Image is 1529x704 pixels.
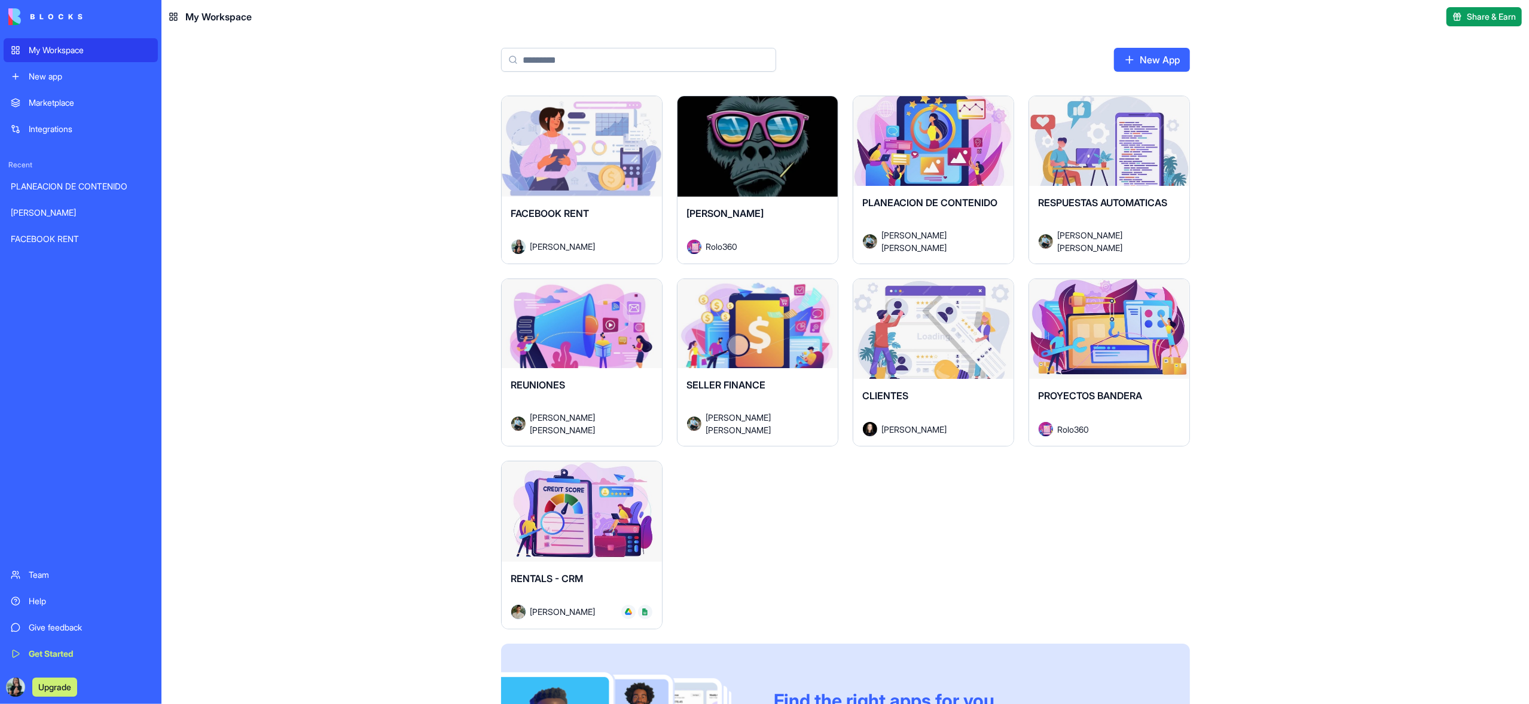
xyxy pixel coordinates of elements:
[511,379,566,391] span: REUNIONES
[625,608,632,616] img: drive_kozyt7.svg
[511,240,526,254] img: Avatar
[32,681,77,693] a: Upgrade
[501,461,663,629] a: RENTALS - CRMAvatar[PERSON_NAME]
[1039,390,1143,402] span: PROYECTOS BANDERA
[863,197,998,209] span: PLANEACION DE CONTENIDO
[4,227,158,251] a: FACEBOOK RENT
[29,97,151,109] div: Marketplace
[1058,229,1170,254] span: [PERSON_NAME] [PERSON_NAME]
[4,616,158,639] a: Give feedback
[530,240,596,253] span: [PERSON_NAME]
[706,240,738,253] span: Rolo360
[4,201,158,225] a: [PERSON_NAME]
[677,96,838,264] a: [PERSON_NAME]AvatarRolo360
[1039,422,1053,436] img: Avatar
[1467,11,1516,23] span: Share & Earn
[32,678,77,697] button: Upgrade
[185,10,252,24] span: My Workspace
[863,390,909,402] span: CLIENTES
[29,622,151,633] div: Give feedback
[4,65,158,88] a: New app
[29,123,151,135] div: Integrations
[530,411,643,436] span: [PERSON_NAME] [PERSON_NAME]
[853,278,1014,447] a: CLIENTESAvatar[PERSON_NAME]
[882,229,994,254] span: [PERSON_NAME] [PERSON_NAME]
[687,240,701,254] img: Avatar
[501,278,663,447] a: REUNIONESAvatar[PERSON_NAME] [PERSON_NAME]
[29,595,151,607] div: Help
[501,96,663,264] a: FACEBOOK RENTAvatar[PERSON_NAME]
[6,678,25,697] img: PHOTO-2025-09-15-15-09-07_ggaris.jpg
[4,91,158,115] a: Marketplace
[687,417,701,431] img: Avatar
[853,96,1014,264] a: PLANEACION DE CONTENIDOAvatar[PERSON_NAME] [PERSON_NAME]
[1039,197,1168,209] span: RESPUESTAS AUTOMATICAS
[4,38,158,62] a: My Workspace
[29,648,151,660] div: Get Started
[4,160,158,170] span: Recent
[11,180,151,192] div: PLANEACION DE CONTENIDO
[642,608,649,616] img: Google_Sheets_logo__2014-2020_dyqxdz.svg
[4,642,158,666] a: Get Started
[511,573,584,584] span: RENTALS - CRM
[4,117,158,141] a: Integrations
[29,44,151,56] div: My Workspace
[511,605,526,619] img: Avatar
[863,234,877,249] img: Avatar
[11,233,151,245] div: FACEBOOK RENT
[1029,278,1190,447] a: PROYECTOS BANDERAAvatarRolo360
[530,605,596,618] span: [PERSON_NAME]
[677,278,838,447] a: SELLER FINANCEAvatar[PERSON_NAME] [PERSON_NAME]
[1039,234,1053,249] img: Avatar
[511,207,590,219] span: FACEBOOK RENT
[882,423,947,436] span: [PERSON_NAME]
[1446,7,1522,26] button: Share & Earn
[687,207,764,219] span: [PERSON_NAME]
[1029,96,1190,264] a: RESPUESTAS AUTOMATICASAvatar[PERSON_NAME] [PERSON_NAME]
[863,422,877,436] img: Avatar
[8,8,83,25] img: logo
[4,589,158,613] a: Help
[11,207,151,219] div: [PERSON_NAME]
[706,411,819,436] span: [PERSON_NAME] [PERSON_NAME]
[4,563,158,587] a: Team
[1058,423,1089,436] span: Rolo360
[511,417,526,431] img: Avatar
[4,175,158,198] a: PLANEACION DE CONTENIDO
[29,71,151,82] div: New app
[1114,48,1190,72] a: New App
[687,379,766,391] span: SELLER FINANCE
[29,569,151,581] div: Team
